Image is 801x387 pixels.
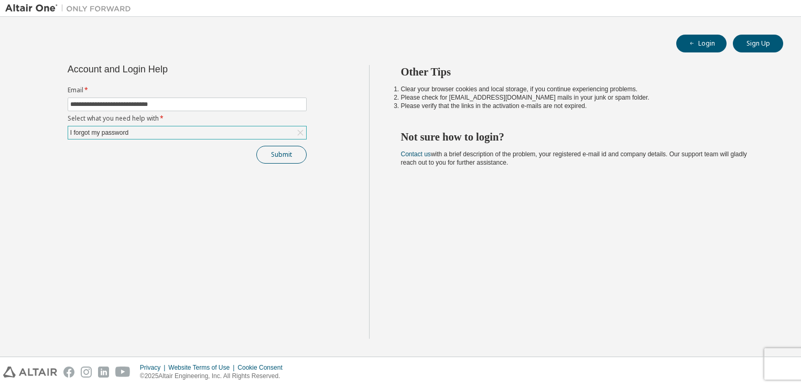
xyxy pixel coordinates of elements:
li: Clear your browser cookies and local storage, if you continue experiencing problems. [401,85,765,93]
button: Submit [256,146,307,164]
h2: Not sure how to login? [401,130,765,144]
div: Website Terms of Use [168,363,237,372]
img: facebook.svg [63,367,74,378]
img: instagram.svg [81,367,92,378]
button: Login [676,35,727,52]
p: © 2025 Altair Engineering, Inc. All Rights Reserved. [140,372,289,381]
label: Select what you need help with [68,114,307,123]
div: I forgot my password [68,126,306,139]
button: Sign Up [733,35,783,52]
div: I forgot my password [69,127,130,138]
li: Please verify that the links in the activation e-mails are not expired. [401,102,765,110]
img: altair_logo.svg [3,367,57,378]
img: Altair One [5,3,136,14]
a: Contact us [401,150,431,158]
div: Privacy [140,363,168,372]
li: Please check for [EMAIL_ADDRESS][DOMAIN_NAME] mails in your junk or spam folder. [401,93,765,102]
img: youtube.svg [115,367,131,378]
div: Account and Login Help [68,65,259,73]
span: with a brief description of the problem, your registered e-mail id and company details. Our suppo... [401,150,747,166]
h2: Other Tips [401,65,765,79]
label: Email [68,86,307,94]
img: linkedin.svg [98,367,109,378]
div: Cookie Consent [237,363,288,372]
